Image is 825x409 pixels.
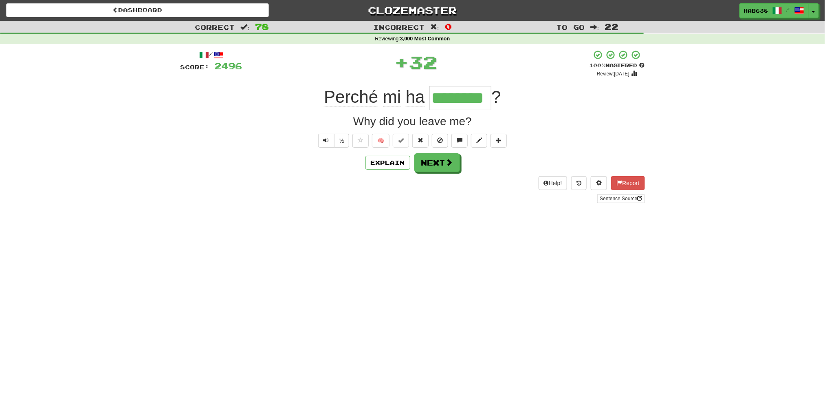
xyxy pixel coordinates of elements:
[744,7,768,14] span: hab638
[739,3,809,18] a: hab638 /
[597,194,645,203] a: Sentence Source
[414,153,460,172] button: Next
[281,3,544,18] a: Clozemaster
[195,23,235,31] span: Correct
[406,87,425,107] span: ha
[180,50,242,60] div: /
[432,134,448,148] button: Ignore sentence (alt+i)
[451,134,468,148] button: Discuss sentence (alt+u)
[180,113,645,130] div: Why did you leave me?
[605,22,619,31] span: 22
[539,176,568,190] button: Help!
[180,64,210,71] span: Score:
[412,134,429,148] button: Reset to 0% Mastered (alt+r)
[352,134,369,148] button: Favorite sentence (alt+f)
[383,87,401,107] span: mi
[445,22,452,31] span: 0
[394,50,409,74] span: +
[556,23,585,31] span: To go
[611,176,645,190] button: Report
[240,24,249,31] span: :
[409,52,437,72] span: 32
[215,61,242,71] span: 2496
[318,134,334,148] button: Play sentence audio (ctl+space)
[372,134,389,148] button: 🧠
[590,24,599,31] span: :
[590,62,606,69] span: 100 %
[393,134,409,148] button: Set this sentence to 100% Mastered (alt+m)
[430,24,439,31] span: :
[334,134,350,148] button: ½
[365,156,410,170] button: Explain
[590,62,645,69] div: Mastered
[491,87,501,106] span: ?
[6,3,269,17] a: Dashboard
[786,7,790,12] span: /
[317,134,350,148] div: Text-to-speech controls
[571,176,587,190] button: Round history (alt+y)
[255,22,269,31] span: 78
[491,134,507,148] button: Add to collection (alt+a)
[597,71,629,77] small: Review: [DATE]
[400,36,450,42] strong: 3,000 Most Common
[373,23,425,31] span: Incorrect
[324,87,378,107] span: Perché
[471,134,487,148] button: Edit sentence (alt+d)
